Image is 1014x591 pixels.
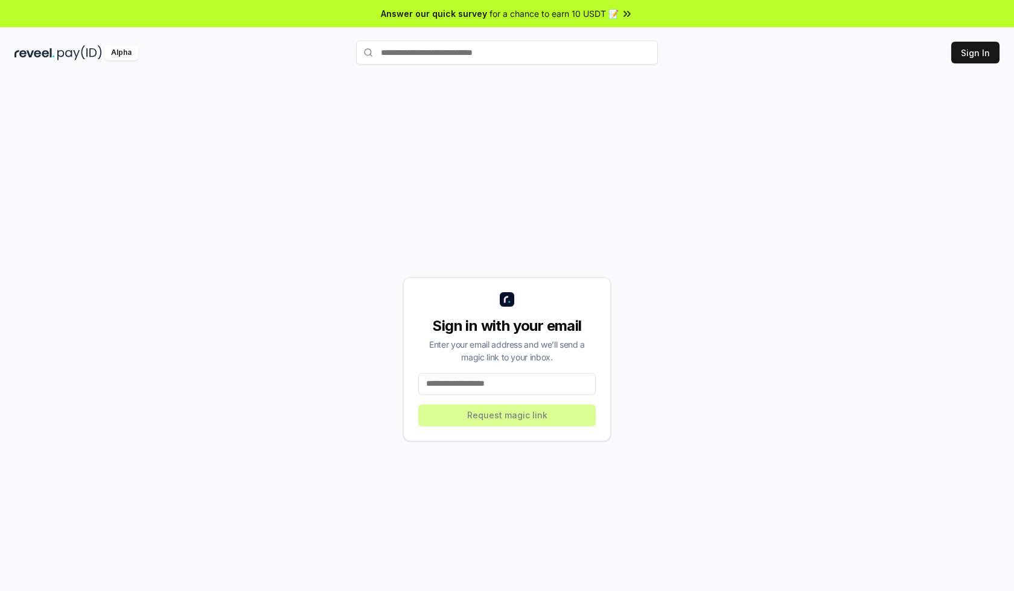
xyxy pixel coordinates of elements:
[104,45,138,60] div: Alpha
[951,42,1000,63] button: Sign In
[418,316,596,336] div: Sign in with your email
[14,45,55,60] img: reveel_dark
[418,338,596,363] div: Enter your email address and we’ll send a magic link to your inbox.
[381,7,487,20] span: Answer our quick survey
[500,292,514,307] img: logo_small
[57,45,102,60] img: pay_id
[489,7,619,20] span: for a chance to earn 10 USDT 📝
